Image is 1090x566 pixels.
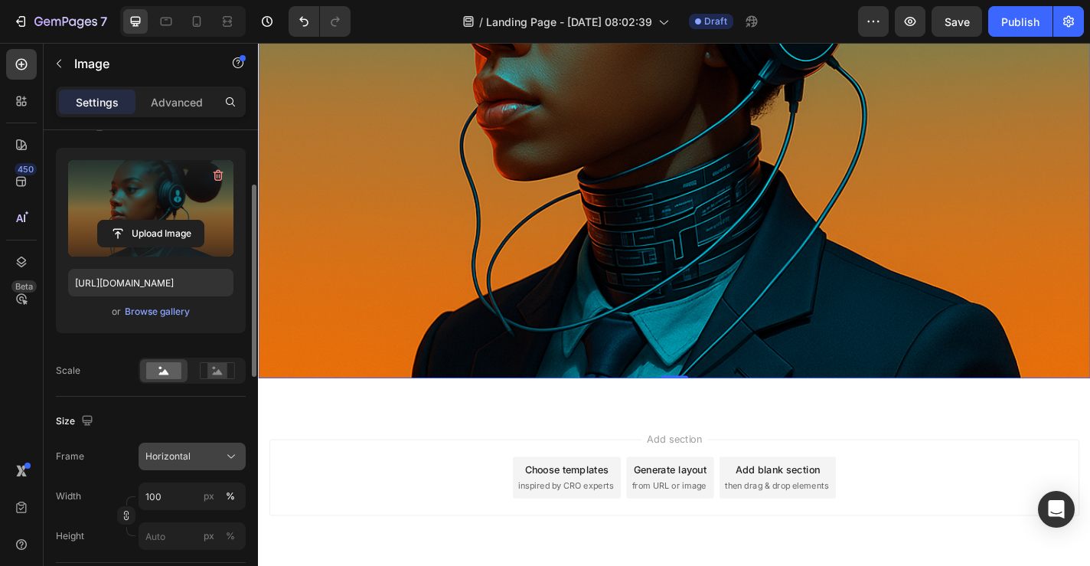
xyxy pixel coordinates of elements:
p: 7 [100,12,107,31]
button: % [200,487,218,505]
label: Height [56,529,84,543]
span: Save [945,15,970,28]
div: px [204,489,214,503]
input: https://example.com/image.jpg [68,269,233,296]
span: or [112,303,121,321]
input: px% [139,522,246,550]
div: Generate layout [415,463,495,479]
span: Landing Page - [DATE] 08:02:39 [486,14,652,30]
div: 450 [15,163,37,175]
label: Width [56,489,81,503]
span: then drag & drop elements [515,482,629,496]
div: Size [56,411,96,432]
button: Upload Image [97,220,204,247]
span: Horizontal [145,450,191,463]
button: px [221,527,240,545]
button: % [200,527,218,545]
input: px% [139,483,246,510]
button: Horizontal [139,443,246,470]
span: inspired by CRO experts [287,482,392,496]
span: Draft [704,15,727,28]
p: Image [74,54,204,73]
span: / [479,14,483,30]
div: Publish [1001,14,1039,30]
div: px [204,529,214,543]
div: Undo/Redo [289,6,351,37]
div: Browse gallery [125,305,190,319]
div: Add blank section [527,463,620,479]
p: Settings [76,94,119,110]
div: Open Intercom Messenger [1038,491,1075,528]
span: Add section [423,429,496,445]
div: % [226,489,235,503]
button: Browse gallery [124,304,191,319]
div: % [226,529,235,543]
button: Publish [988,6,1052,37]
div: Scale [56,364,80,378]
button: px [221,487,240,505]
label: Frame [56,450,84,463]
iframe: Design area [258,43,1090,566]
button: Save [932,6,982,37]
div: Choose templates [295,463,387,479]
p: Advanced [151,94,203,110]
span: from URL or image [413,482,494,496]
button: 7 [6,6,114,37]
div: Beta [11,280,37,293]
